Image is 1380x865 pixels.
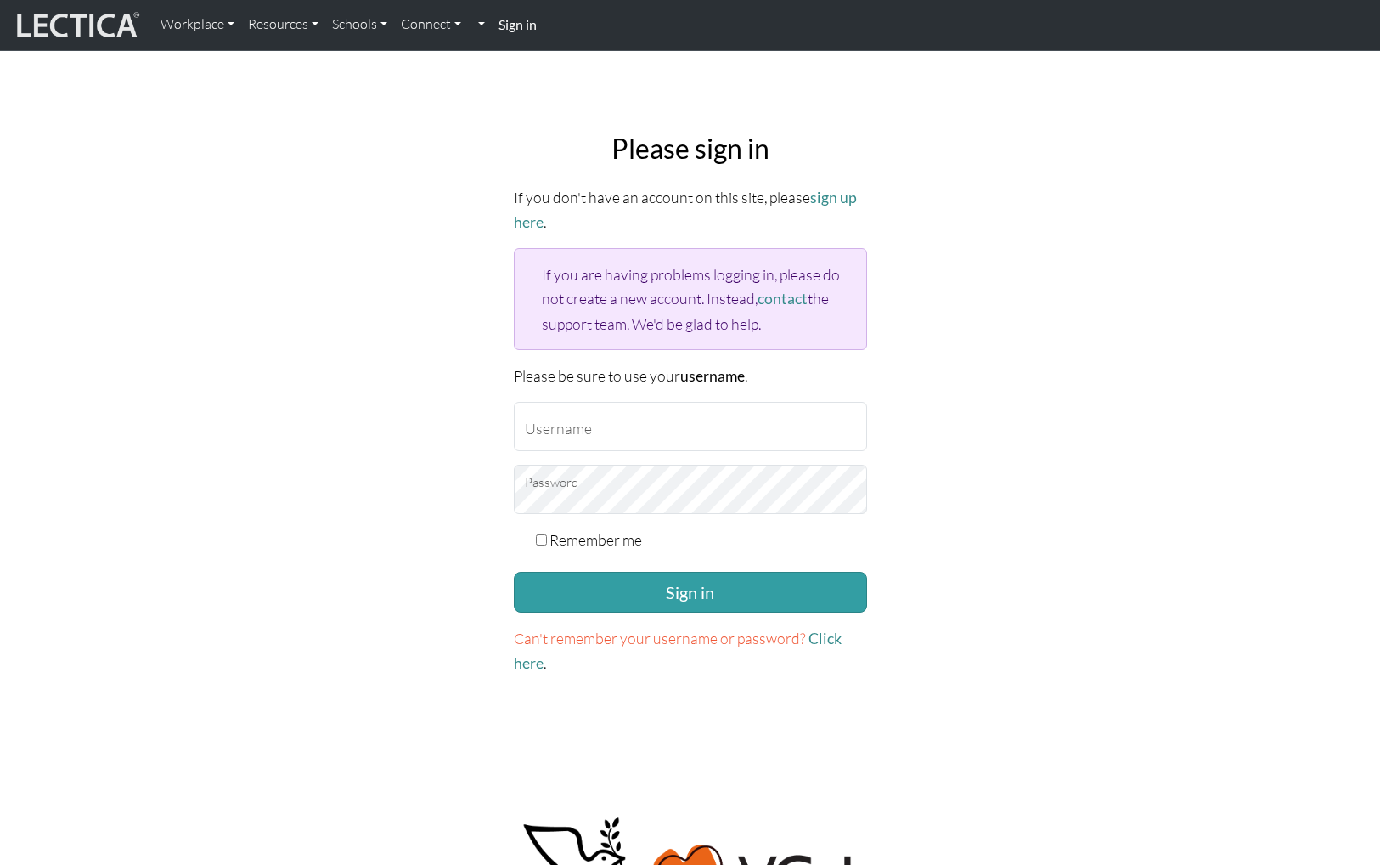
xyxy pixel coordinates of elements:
a: Schools [325,7,394,42]
a: contact [758,290,808,308]
label: Remember me [549,528,642,551]
img: lecticalive [13,9,140,42]
a: Resources [241,7,325,42]
a: Sign in [492,7,544,43]
a: Workplace [154,7,241,42]
span: Can't remember your username or password? [514,629,806,647]
a: Connect [394,7,468,42]
h2: Please sign in [514,133,867,165]
p: If you don't have an account on this site, please . [514,185,867,235]
input: Username [514,402,867,451]
p: . [514,626,867,676]
button: Sign in [514,572,867,613]
p: Please be sure to use your . [514,364,867,388]
div: If you are having problems logging in, please do not create a new account. Instead, the support t... [514,248,867,349]
strong: username [680,367,745,385]
strong: Sign in [498,16,537,32]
